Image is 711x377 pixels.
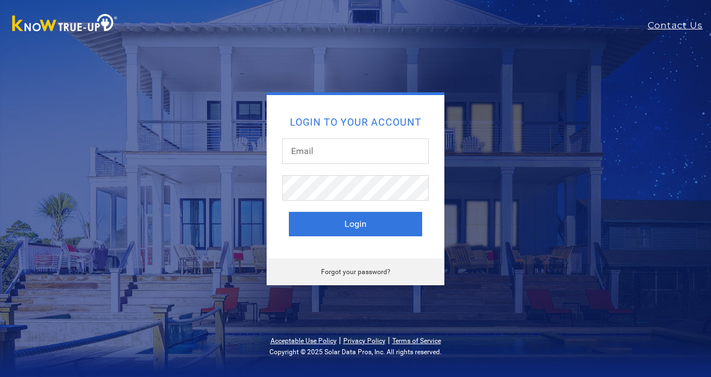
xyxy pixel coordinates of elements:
[392,337,441,345] a: Terms of Service
[282,138,429,164] input: Email
[388,335,390,345] span: |
[289,117,422,127] h2: Login to your account
[7,12,123,37] img: Know True-Up
[271,337,337,345] a: Acceptable Use Policy
[321,268,390,276] a: Forgot your password?
[648,19,711,32] a: Contact Us
[343,337,385,345] a: Privacy Policy
[289,212,422,236] button: Login
[339,335,341,345] span: |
